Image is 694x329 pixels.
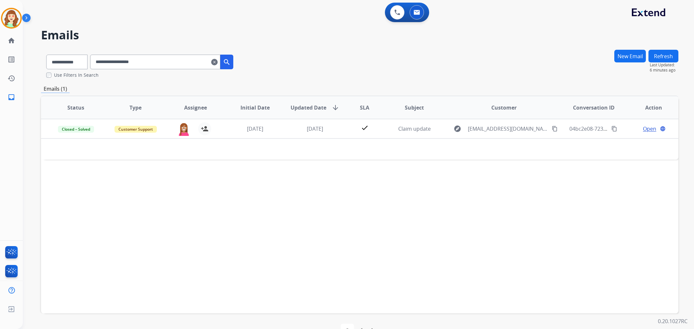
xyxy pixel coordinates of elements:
mat-icon: person_add [201,125,209,133]
p: Emails (1) [41,85,70,93]
th: Action [619,96,678,119]
mat-icon: inbox [7,93,15,101]
p: 0.20.1027RC [658,317,687,325]
mat-icon: check [361,124,369,132]
mat-icon: search [223,58,231,66]
span: Last Updated: [650,62,678,68]
span: [DATE] [247,125,263,132]
span: Subject [405,104,424,112]
span: Status [67,104,84,112]
img: avatar [2,9,20,27]
span: Claim update [398,125,431,132]
label: Use Filters In Search [54,72,99,78]
span: Updated Date [291,104,326,112]
span: Customer [491,104,517,112]
span: Assignee [184,104,207,112]
mat-icon: home [7,37,15,45]
mat-icon: list_alt [7,56,15,63]
span: SLA [360,104,369,112]
span: Open [643,125,656,133]
mat-icon: explore [454,125,461,133]
span: Type [129,104,142,112]
span: 6 minutes ago [650,68,678,73]
mat-icon: content_copy [552,126,558,132]
mat-icon: language [660,126,666,132]
button: Refresh [648,50,678,62]
mat-icon: history [7,74,15,82]
mat-icon: clear [211,58,218,66]
span: 04bc2e08-723d-4ee0-a3ca-580354aad76c [569,125,670,132]
h2: Emails [41,29,678,42]
span: Initial Date [240,104,270,112]
mat-icon: arrow_downward [332,104,339,112]
span: [EMAIL_ADDRESS][DOMAIN_NAME] [468,125,548,133]
span: [DATE] [307,125,323,132]
span: Customer Support [115,126,157,133]
span: Closed – Solved [58,126,94,133]
mat-icon: content_copy [611,126,617,132]
img: agent-avatar [177,122,190,136]
button: New Email [614,50,646,62]
span: Conversation ID [573,104,615,112]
